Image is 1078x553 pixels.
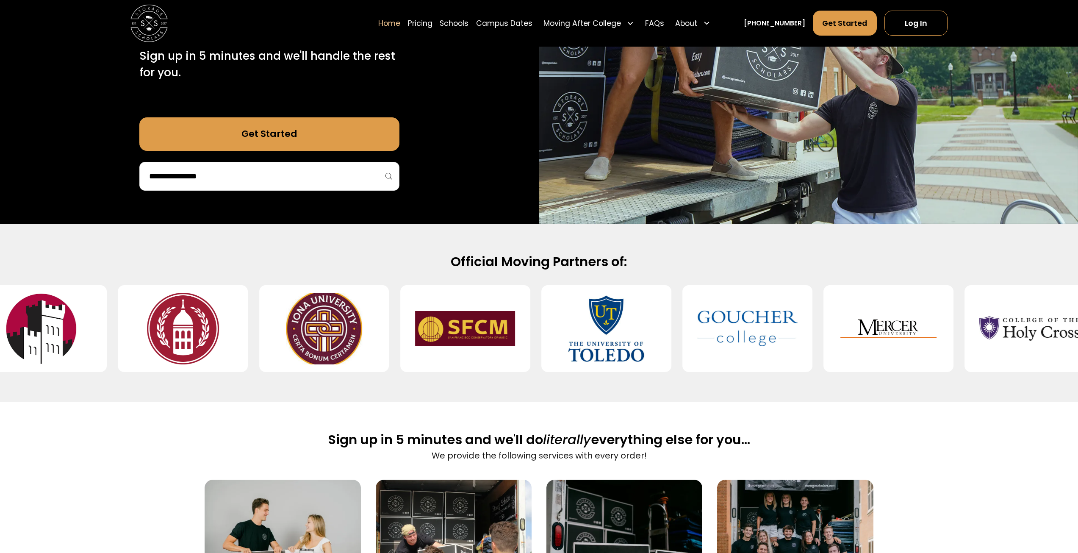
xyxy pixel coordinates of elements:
[540,10,637,36] div: Moving After College
[415,293,515,365] img: San Francisco Conservatory of Music
[408,10,432,36] a: Pricing
[242,253,836,270] h2: Official Moving Partners of:
[645,10,664,36] a: FAQs
[378,10,400,36] a: Home
[556,293,657,365] img: University of Toledo
[130,5,168,42] a: home
[139,117,399,151] a: Get Started
[884,11,948,36] a: Log In
[813,11,877,36] a: Get Started
[672,10,714,36] div: About
[744,18,805,28] a: [PHONE_NUMBER]
[133,293,233,365] img: Southern Virginia University
[697,293,798,365] img: Goucher College
[328,431,750,448] h2: Sign up in 5 minutes and we'll do everything else for you...
[543,18,621,29] div: Moving After College
[838,293,939,365] img: Mercer University-Macon Campus
[130,5,168,42] img: Storage Scholars main logo
[440,10,468,36] a: Schools
[543,431,591,449] span: literally
[476,10,532,36] a: Campus Dates
[328,450,750,462] p: We provide the following services with every order!
[675,18,697,29] div: About
[274,293,374,365] img: Iona University
[139,47,399,81] p: Sign up in 5 minutes and we'll handle the rest for you.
